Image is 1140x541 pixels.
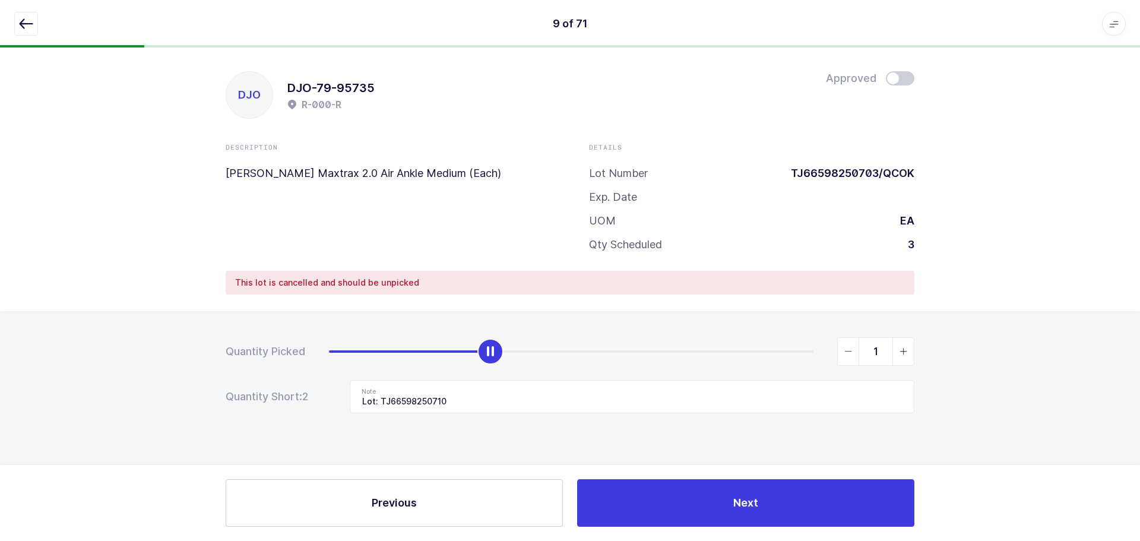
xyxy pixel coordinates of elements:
div: 9 of 71 [553,17,588,31]
input: Note [350,380,914,413]
h2: R-000-R [302,97,341,112]
div: Quantity Short: [226,390,326,404]
span: 2 [302,390,326,404]
span: Approved [826,71,876,86]
div: Qty Scheduled [589,238,662,252]
button: Previous [226,479,563,527]
div: Lot Number [589,166,648,181]
div: Details [589,143,914,152]
div: Description [226,143,551,152]
h1: DJO-79-95735 [287,78,375,97]
div: 3 [898,238,914,252]
div: TJ66598250703/QCOK [781,166,914,181]
span: Previous [372,495,417,510]
span: Next [733,495,758,510]
button: Next [577,479,914,527]
div: Quantity Picked [226,344,305,359]
span: This lot is cancelled and should be unpicked [235,277,419,289]
div: UOM [589,214,616,228]
div: slider between 0 and 3 [329,337,914,366]
div: EA [891,214,914,228]
div: DJO [226,72,273,118]
p: [PERSON_NAME] Maxtrax 2.0 Air Ankle Medium (Each) [226,166,551,181]
div: Exp. Date [589,190,637,204]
